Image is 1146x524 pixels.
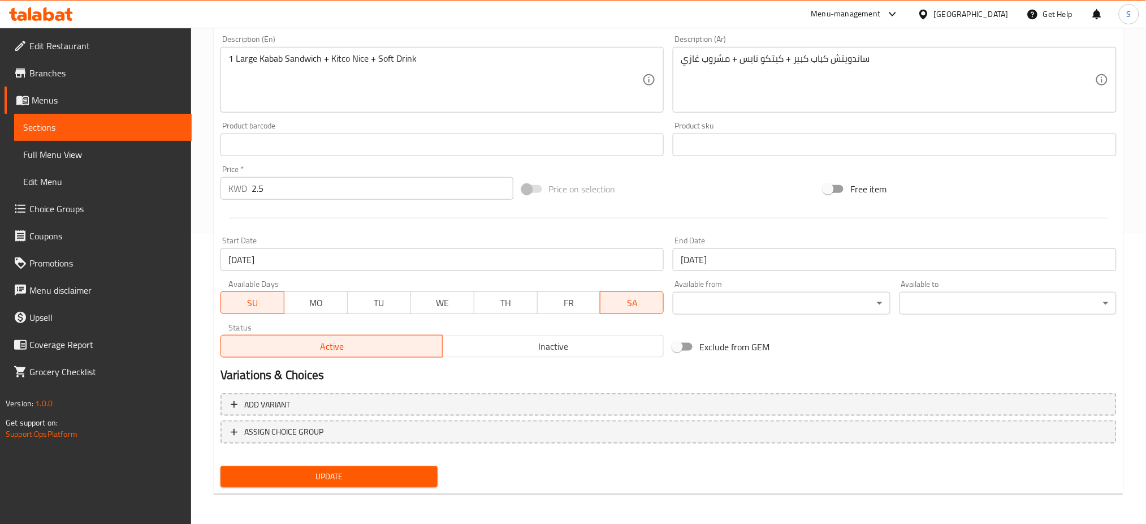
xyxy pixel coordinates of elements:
[244,398,290,412] span: Add variant
[6,396,33,411] span: Version:
[600,291,664,314] button: SA
[226,338,438,355] span: Active
[447,338,660,355] span: Inactive
[29,338,183,351] span: Coverage Report
[228,182,247,195] p: KWD
[29,311,183,324] span: Upsell
[1127,8,1131,20] span: S
[220,335,443,358] button: Active
[220,291,284,314] button: SU
[32,93,183,107] span: Menus
[542,295,596,311] span: FR
[5,304,192,331] a: Upsell
[29,39,183,53] span: Edit Restaurant
[23,148,183,161] span: Full Menu View
[5,277,192,304] a: Menu disclaimer
[228,53,643,107] textarea: 1 Large Kabab Sandwich + Kitco Nice + Soft Drink
[284,291,348,314] button: MO
[226,295,280,311] span: SU
[5,32,192,59] a: Edit Restaurant
[244,425,323,439] span: ASSIGN CHOICE GROUP
[673,134,1117,156] input: Please enter product sku
[347,291,411,314] button: TU
[5,331,192,358] a: Coverage Report
[410,291,474,314] button: WE
[23,175,183,188] span: Edit Menu
[5,195,192,222] a: Choice Groups
[5,222,192,250] a: Coupons
[681,53,1095,107] textarea: ساندويتش كباب كبير + كيتكو نايس + مشروب غازي
[605,295,659,311] span: SA
[14,114,192,141] a: Sections
[220,420,1117,444] button: ASSIGN CHOICE GROUP
[29,256,183,270] span: Promotions
[474,291,538,314] button: TH
[5,358,192,385] a: Grocery Checklist
[5,87,192,114] a: Menus
[252,177,513,200] input: Please enter price
[537,291,601,314] button: FR
[934,8,1009,20] div: [GEOGRAPHIC_DATA]
[220,466,438,487] button: Update
[220,367,1117,384] h2: Variations & Choices
[29,284,183,297] span: Menu disclaimer
[29,66,183,80] span: Branches
[549,182,616,196] span: Price on selection
[5,59,192,87] a: Branches
[35,396,53,411] span: 1.0.0
[352,295,406,311] span: TU
[6,427,77,441] a: Support.OpsPlatform
[29,229,183,243] span: Coupons
[899,292,1117,315] div: ​
[230,470,429,484] span: Update
[5,250,192,277] a: Promotions
[699,340,769,354] span: Exclude from GEM
[811,7,881,21] div: Menu-management
[14,141,192,168] a: Full Menu View
[479,295,533,311] span: TH
[850,182,886,196] span: Free item
[29,365,183,379] span: Grocery Checklist
[14,168,192,195] a: Edit Menu
[416,295,470,311] span: WE
[220,393,1117,416] button: Add variant
[220,134,664,156] input: Please enter product barcode
[673,292,890,315] div: ​
[23,121,183,134] span: Sections
[29,202,183,216] span: Choice Groups
[6,415,58,430] span: Get support on:
[289,295,343,311] span: MO
[442,335,664,358] button: Inactive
